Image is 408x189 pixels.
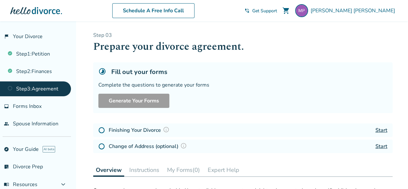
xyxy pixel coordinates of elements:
div: Complete the questions to generate your forms [98,81,387,89]
span: explore [4,147,9,152]
iframe: Chat Widget [376,158,408,189]
img: Question Mark [163,126,169,133]
button: Generate Your Forms [98,94,169,108]
span: [PERSON_NAME] [PERSON_NAME] [311,7,398,14]
h5: Fill out your forms [111,68,167,76]
button: Overview [93,163,124,177]
a: Schedule A Free Info Call [112,3,194,18]
img: Not Started [98,143,105,150]
span: menu_book [4,182,9,187]
a: phone_in_talkGet Support [244,8,277,14]
span: phone_in_talk [244,8,250,13]
h1: Prepare your divorce agreement. [93,39,393,55]
span: expand_more [59,181,67,188]
span: flag_2 [4,34,9,39]
a: Start [375,127,387,134]
img: Not Started [98,127,105,133]
h4: Change of Address (optional) [109,142,189,151]
img: bethammar@yahoo.com [295,4,308,17]
p: Step 0 3 [93,32,393,39]
span: inbox [4,104,9,109]
span: shopping_cart [282,7,290,15]
span: Forms Inbox [13,103,42,110]
a: Start [375,143,387,150]
button: Expert Help [205,163,242,176]
button: Instructions [127,163,162,176]
span: list_alt_check [4,164,9,169]
h4: Finishing Your Divorce [109,126,171,134]
img: Question Mark [180,142,187,149]
span: Resources [4,181,37,188]
button: My Forms(0) [164,163,203,176]
span: AI beta [43,146,55,152]
span: people [4,121,9,126]
span: Get Support [252,8,277,14]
